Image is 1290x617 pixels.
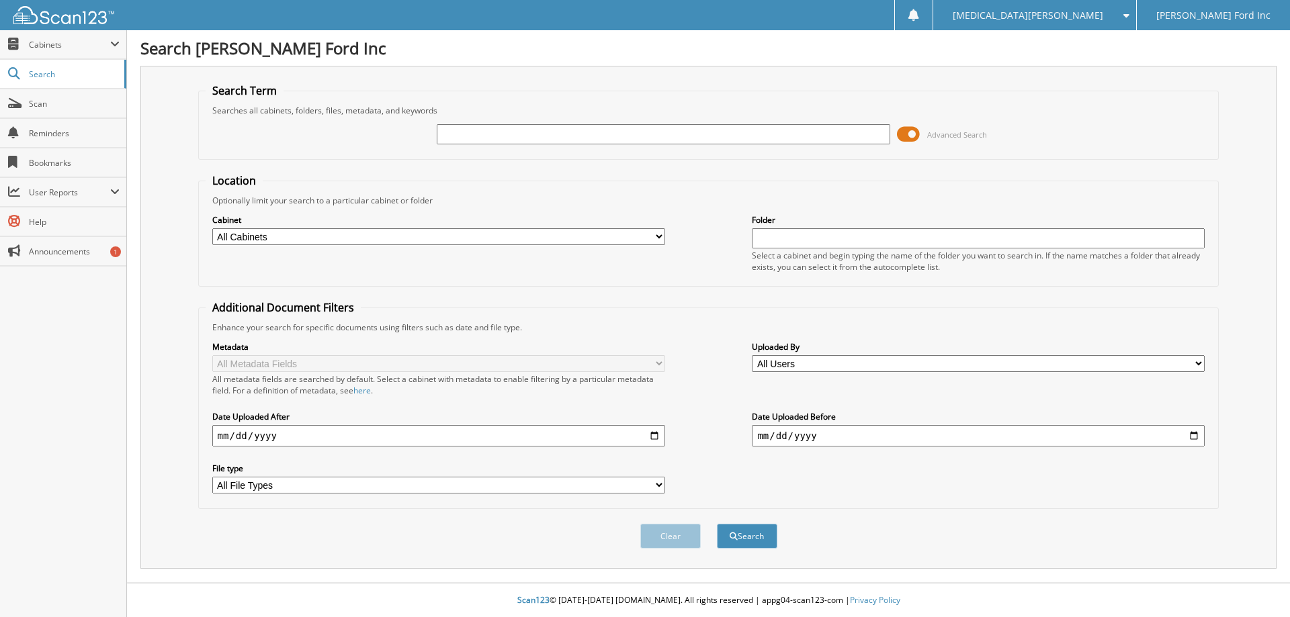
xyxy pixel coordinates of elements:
[206,195,1212,206] div: Optionally limit your search to a particular cabinet or folder
[127,584,1290,617] div: © [DATE]-[DATE] [DOMAIN_NAME]. All rights reserved | appg04-scan123-com |
[353,385,371,396] a: here
[29,39,110,50] span: Cabinets
[212,425,665,446] input: start
[717,524,777,549] button: Search
[212,214,665,226] label: Cabinet
[29,98,120,109] span: Scan
[140,37,1277,59] h1: Search [PERSON_NAME] Ford Inc
[927,130,987,140] span: Advanced Search
[29,68,118,80] span: Search
[206,300,361,315] legend: Additional Document Filters
[752,214,1205,226] label: Folder
[212,463,665,474] label: File type
[752,250,1205,273] div: Select a cabinet and begin typing the name of the folder you want to search in. If the name match...
[110,246,121,257] div: 1
[206,105,1212,116] div: Searches all cabinets, folders, files, metadata, and keywords
[640,524,701,549] button: Clear
[29,246,120,257] span: Announcements
[206,322,1212,333] div: Enhance your search for specific documents using filters such as date and file type.
[752,411,1205,422] label: Date Uploaded Before
[29,128,120,139] span: Reminders
[850,594,900,606] a: Privacy Policy
[953,11,1103,19] span: [MEDICAL_DATA][PERSON_NAME]
[517,594,550,606] span: Scan123
[29,187,110,198] span: User Reports
[212,411,665,422] label: Date Uploaded After
[212,341,665,352] label: Metadata
[29,157,120,169] span: Bookmarks
[212,373,665,396] div: All metadata fields are searched by default. Select a cabinet with metadata to enable filtering b...
[752,341,1205,352] label: Uploaded By
[206,173,263,188] legend: Location
[206,83,284,98] legend: Search Term
[29,216,120,228] span: Help
[752,425,1205,446] input: end
[1156,11,1271,19] span: [PERSON_NAME] Ford Inc
[13,6,114,24] img: scan123-logo-white.svg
